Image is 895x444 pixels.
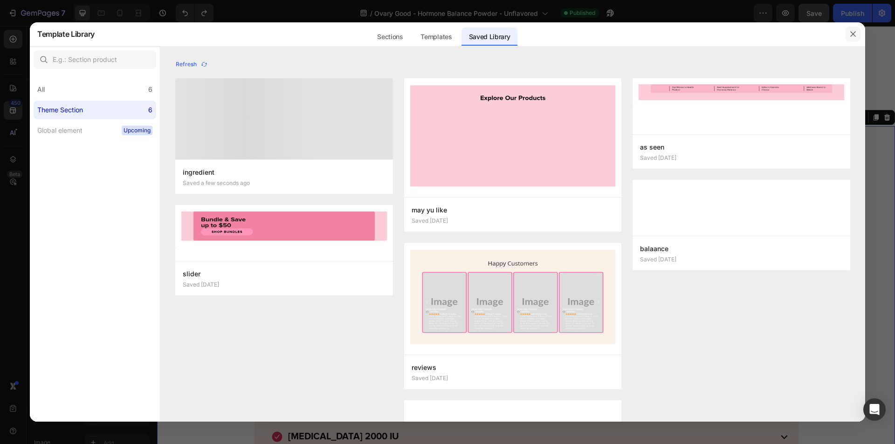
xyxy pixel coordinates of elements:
[104,255,634,275] h2: Key Ingredients
[461,27,518,46] div: Saved Library
[176,60,208,68] div: Refresh
[183,180,250,186] p: Saved a few seconds ago
[633,78,850,109] img: -a-gempagesversionv7shop-id576730159126676306theme-section-id584679019585209204.jpg
[412,362,614,373] p: reviews
[97,108,641,247] img: gempages_576730159126676306-fd0e9dd1-6df1-4cea-9cb8-079485ed9121.jpg
[148,104,152,116] div: 6
[413,27,459,46] div: Templates
[412,205,614,216] p: may yu like
[640,243,843,254] p: balaance
[370,27,410,46] div: Sections
[640,155,676,161] p: Saved [DATE]
[131,405,242,416] strong: [MEDICAL_DATA] 2000 IU
[183,268,386,280] p: slider
[350,13,387,50] img: gempages_576730159126676306-55cf7c78-ff09-471b-a722-1c8f124ad4c0.png
[37,22,95,46] h2: Template Library
[475,68,640,77] p: Pancakes, [PERSON_NAME]’s
[122,126,152,135] span: Upcoming
[404,78,622,197] img: -a-gempagesversionv7shop-id576730159126676306theme-section-id584679051713577844.jpg
[37,84,45,95] div: All
[640,142,843,153] p: as seen
[412,218,448,224] p: Saved [DATE]
[124,334,633,366] p: [MEDICAL_DATA] has been shown to improve the way the body uses [MEDICAL_DATA] and promote normal ...
[148,84,152,95] div: 6
[355,51,383,65] strong: Mix It
[183,167,386,178] p: ingredient
[556,87,585,96] div: Section 8
[131,377,213,389] strong: Magnesium 400mg
[34,50,156,69] input: E.g.: Section product
[175,205,393,250] img: -a-gempagesversionv7shop-id576730159126676306theme-section-id584672291753820938.jpg
[175,58,208,71] button: Refresh
[37,104,83,116] div: Theme Section
[412,375,448,382] p: Saved [DATE]
[98,68,262,77] p: Oatmeal, Salad Dressing
[404,243,622,355] img: -a-gempagesversionv7shop-id576730159126676306theme-section-id584678041003754072.jpg
[161,13,199,50] img: gempages_576730159126676306-49233364-a5b2-4ace-aa36-6d5f9eb28462.png
[124,334,194,344] strong: NUTRITION FACTS
[97,50,263,66] h2: Blend It
[183,281,219,288] p: Saved [DATE]
[602,87,662,96] p: Create Theme Section
[539,13,577,50] img: gempages_576730159126676306-44e06041-5d97-4d3f-87f6-a5865b7bbc33.png
[475,50,641,66] h2: Bake it
[640,256,676,263] p: Saved [DATE]
[124,312,633,322] p: [MEDICAL_DATA] is a sugar made in the body and found naturally occurring in foods such as fruit, ...
[863,398,886,421] div: Open Intercom Messenger
[37,125,83,136] div: Global element
[287,68,451,77] p: Smoothies, Milk
[668,86,709,97] button: AI Content
[131,285,244,301] p: [MEDICAL_DATA] 2000mg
